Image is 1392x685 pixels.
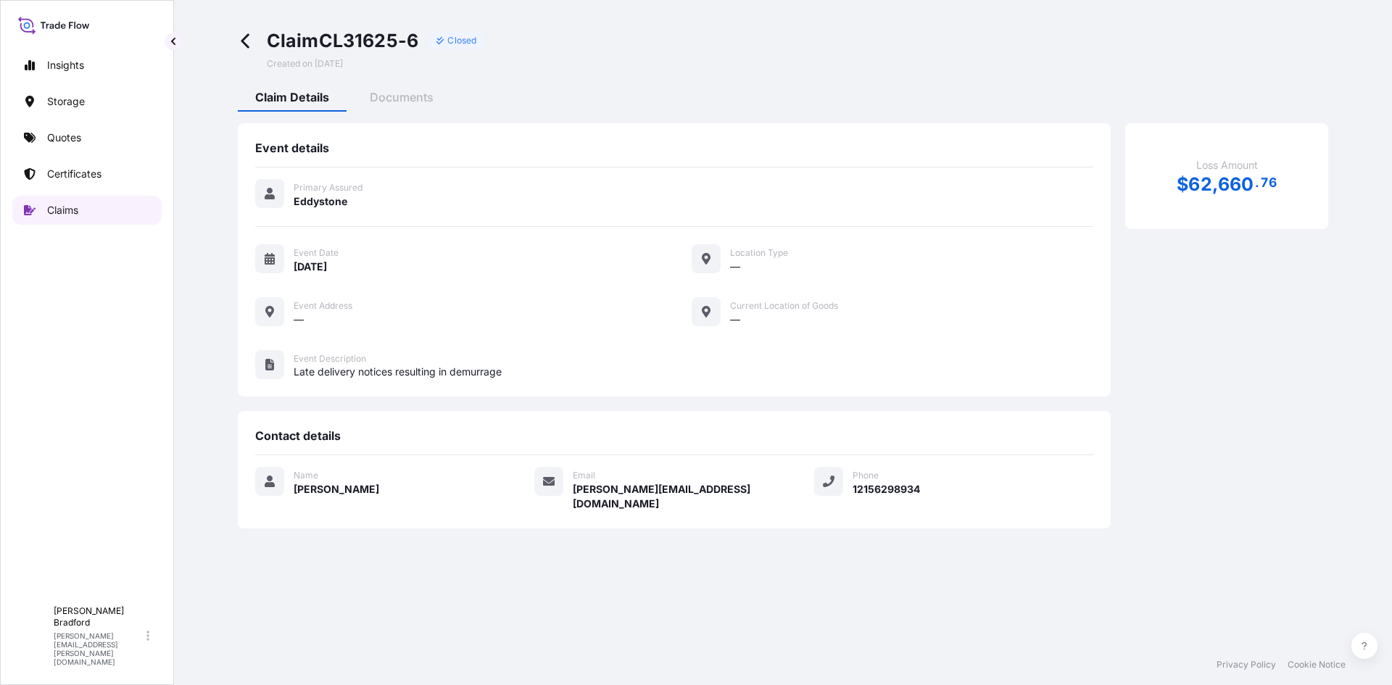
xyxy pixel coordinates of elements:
[12,196,162,225] a: Claims
[54,605,144,628] p: [PERSON_NAME] Bradford
[12,159,162,188] a: Certificates
[294,482,379,497] span: [PERSON_NAME]
[47,130,81,145] p: Quotes
[294,300,352,312] span: Event Address
[255,90,329,104] span: Claim Details
[730,260,740,274] span: —
[294,260,327,274] span: [DATE]
[47,167,101,181] p: Certificates
[730,312,740,327] span: —
[267,29,419,52] span: Claim CL31625-6
[294,194,347,209] span: Eddystone
[267,58,343,70] span: Created on
[54,631,144,666] p: [PERSON_NAME][EMAIL_ADDRESS][PERSON_NAME][DOMAIN_NAME]
[294,312,304,327] span: —
[12,123,162,152] a: Quotes
[255,428,341,443] span: Contact details
[1217,659,1276,671] a: Privacy Policy
[1188,175,1211,194] span: 62
[573,482,813,511] span: [PERSON_NAME][EMAIL_ADDRESS][DOMAIN_NAME]
[47,58,84,72] p: Insights
[12,51,162,80] a: Insights
[1196,158,1258,173] span: Loss Amount
[29,628,38,643] span: T
[1212,175,1218,194] span: ,
[294,182,362,194] span: Primary Assured
[573,470,595,481] span: Email
[1261,178,1276,187] span: 76
[12,87,162,116] a: Storage
[370,90,434,104] span: Documents
[853,470,879,481] span: Phone
[1288,659,1346,671] a: Cookie Notice
[294,470,318,481] span: Name
[1255,178,1259,187] span: .
[730,300,838,312] span: Current Location of Goods
[47,203,78,217] p: Claims
[255,141,329,155] span: Event details
[47,94,85,109] p: Storage
[1218,175,1254,194] span: 660
[853,482,920,497] span: 12156298934
[1177,175,1188,194] span: $
[447,35,476,46] p: Closed
[294,353,366,365] span: Event Description
[315,58,343,70] span: [DATE]
[294,247,339,259] span: Event Date
[730,247,788,259] span: Location Type
[294,365,1093,379] span: Late delivery notices resulting in demurrage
